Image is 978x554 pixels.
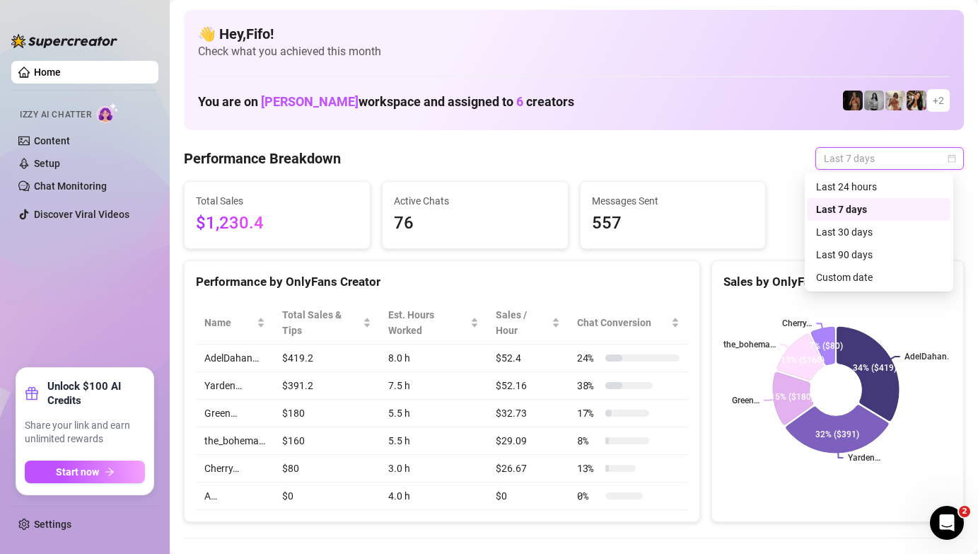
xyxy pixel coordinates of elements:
[196,372,274,400] td: Yarden…
[198,44,950,59] span: Check what you achieved this month
[933,93,944,108] span: + 2
[198,94,574,110] h1: You are on workspace and assigned to creators
[25,386,39,400] span: gift
[394,193,557,209] span: Active Chats
[843,91,863,110] img: the_bohema
[274,400,380,427] td: $180
[47,379,145,408] strong: Unlock $100 AI Credits
[487,301,569,345] th: Sales / Hour
[20,108,91,122] span: Izzy AI Chatter
[282,307,360,338] span: Total Sales & Tips
[34,135,70,146] a: Content
[808,175,950,198] div: Last 24 hours
[577,488,600,504] span: 0 %
[25,461,145,483] button: Start nowarrow-right
[487,455,569,483] td: $26.67
[34,158,60,169] a: Setup
[196,301,274,345] th: Name
[516,94,523,109] span: 6
[930,506,964,540] iframe: Intercom live chat
[11,34,117,48] img: logo-BBDzfeDw.svg
[56,466,99,478] span: Start now
[848,453,880,463] text: Yarden…
[196,400,274,427] td: Green…
[380,455,487,483] td: 3.0 h
[723,340,776,350] text: the_bohema…
[816,270,942,285] div: Custom date
[97,103,119,123] img: AI Chatter
[732,396,759,405] text: Green…
[487,345,569,372] td: $52.4
[380,483,487,510] td: 4.0 h
[34,180,107,192] a: Chat Monitoring
[196,193,359,209] span: Total Sales
[204,315,254,330] span: Name
[487,400,569,427] td: $32.73
[380,400,487,427] td: 5.5 h
[808,243,950,266] div: Last 90 days
[380,345,487,372] td: 8.0 h
[274,372,380,400] td: $391.2
[25,419,145,446] span: Share your link and earn unlimited rewards
[816,247,942,262] div: Last 90 days
[34,67,61,78] a: Home
[34,209,129,220] a: Discover Viral Videos
[959,506,970,517] span: 2
[816,224,942,240] div: Last 30 days
[948,154,956,163] span: calendar
[196,455,274,483] td: Cherry…
[487,427,569,455] td: $29.09
[380,372,487,400] td: 7.5 h
[496,307,549,338] span: Sales / Hour
[592,210,755,237] span: 557
[723,272,952,292] div: Sales by OnlyFans Creator
[864,91,884,110] img: A
[808,198,950,221] div: Last 7 days
[487,372,569,400] td: $52.16
[487,483,569,510] td: $0
[196,272,688,292] div: Performance by OnlyFans Creator
[577,315,668,330] span: Chat Conversion
[196,345,274,372] td: AdelDahan…
[808,266,950,289] div: Custom date
[274,301,380,345] th: Total Sales & Tips
[274,427,380,455] td: $160
[105,467,115,477] span: arrow-right
[380,427,487,455] td: 5.5 h
[394,210,557,237] span: 76
[569,301,688,345] th: Chat Conversion
[274,455,380,483] td: $80
[388,307,467,338] div: Est. Hours Worked
[592,193,755,209] span: Messages Sent
[198,24,950,44] h4: 👋 Hey, Fifo !
[196,210,359,237] span: $1,230.4
[34,519,71,530] a: Settings
[904,352,953,362] text: AdelDahan…
[577,350,600,366] span: 24 %
[274,345,380,372] td: $419.2
[824,148,955,169] span: Last 7 days
[196,483,274,510] td: A…
[808,221,950,243] div: Last 30 days
[885,91,905,110] img: Green
[577,433,600,449] span: 8 %
[184,149,341,168] h4: Performance Breakdown
[261,94,359,109] span: [PERSON_NAME]
[577,461,600,476] span: 13 %
[196,427,274,455] td: the_bohema…
[816,202,942,217] div: Last 7 days
[782,318,812,328] text: Cherry…
[577,405,600,421] span: 17 %
[274,483,380,510] td: $0
[816,179,942,195] div: Last 24 hours
[907,91,926,110] img: AdelDahan
[577,378,600,393] span: 38 %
